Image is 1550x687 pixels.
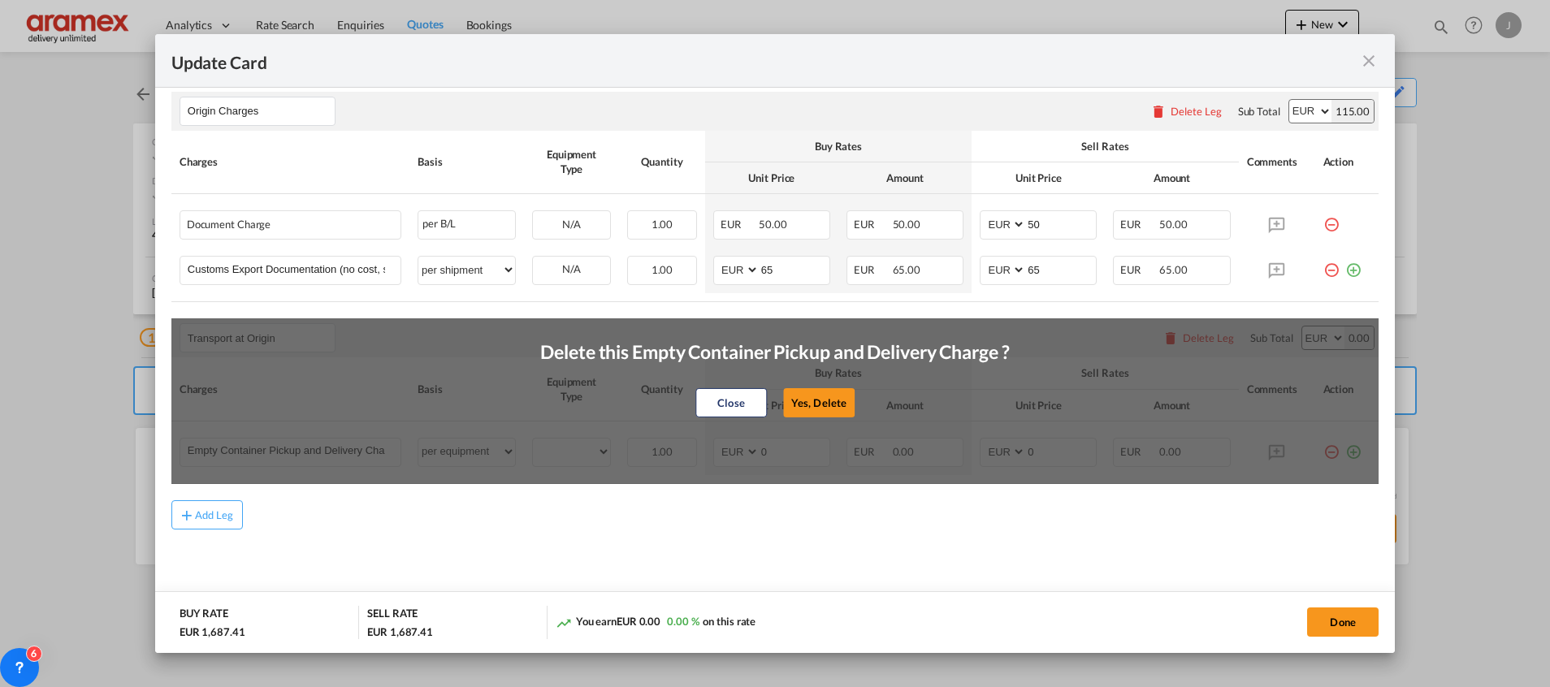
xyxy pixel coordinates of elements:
[783,388,855,417] button: Yes, Delete
[1359,51,1379,71] md-icon: icon-close fg-AAA8AD m-0 pointer
[171,50,1359,71] div: Update Card
[1105,162,1238,194] th: Amount
[1150,105,1222,118] button: Delete Leg
[1323,256,1340,272] md-icon: icon-minus-circle-outline red-400-fg
[1331,100,1374,123] div: 115.00
[759,218,787,231] span: 50.00
[1159,218,1188,231] span: 50.00
[187,211,342,231] div: Document Charge
[367,606,418,624] div: SELL RATE
[893,263,921,276] span: 65.00
[533,257,610,282] div: N/A
[180,606,228,624] div: BUY RATE
[1171,105,1222,118] div: Delete Leg
[418,210,516,240] div: per B/L
[1323,210,1340,227] md-icon: icon-minus-circle-outline red-400-fg
[1315,131,1379,194] th: Action
[721,218,757,231] span: EUR
[556,615,572,631] md-icon: icon-trending-up
[713,139,963,153] div: Buy Rates
[179,507,195,523] md-icon: icon-plus md-link-fg s20
[180,624,249,639] div: EUR 1,687.41
[705,162,838,194] th: Unit Price
[1120,218,1157,231] span: EUR
[695,388,767,417] button: Close
[188,99,335,123] input: Leg Name
[1238,104,1280,119] div: Sub Total
[1026,211,1096,235] input: 50
[188,257,400,281] input: Charge Name
[667,615,699,628] span: 0.00 %
[854,218,890,231] span: EUR
[562,218,581,231] span: N/A
[838,162,972,194] th: Amount
[155,34,1395,652] md-dialog: Update Card Port ...
[617,615,660,628] span: EUR 0.00
[893,218,921,231] span: 50.00
[1345,256,1362,272] md-icon: icon-plus-circle-outline green-400-fg
[627,154,697,169] div: Quantity
[195,510,234,520] div: Add Leg
[1120,263,1157,276] span: EUR
[180,257,400,281] md-input-container: Customs Export Documentation (no cost, suggested sell)
[1150,103,1167,119] md-icon: icon-delete
[556,614,756,631] div: You earn on this rate
[652,263,673,276] span: 1.00
[418,257,515,283] select: per shipment
[171,500,243,529] button: Add Leg
[1239,131,1315,194] th: Comments
[1026,257,1096,281] input: 65
[652,218,673,231] span: 1.00
[760,257,829,281] input: 65
[1159,263,1188,276] span: 65.00
[418,154,516,169] div: Basis
[180,154,401,169] div: Charges
[1307,607,1379,637] button: Done
[532,147,611,176] div: Equipment Type
[540,339,1009,365] p: Delete this Empty Container Pickup and Delivery Charge ?
[972,162,1105,194] th: Unit Price
[367,624,433,639] div: EUR 1,687.41
[854,263,890,276] span: EUR
[980,139,1230,153] div: Sell Rates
